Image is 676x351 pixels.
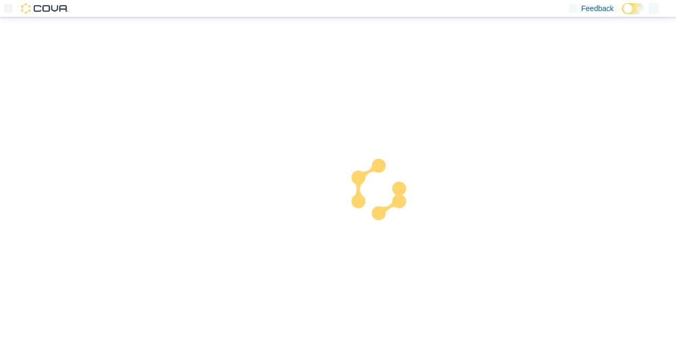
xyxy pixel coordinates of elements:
[581,3,614,14] span: Feedback
[21,3,69,14] img: Cova
[622,14,623,15] span: Dark Mode
[338,151,417,230] img: cova-loader
[622,3,644,14] input: Dark Mode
